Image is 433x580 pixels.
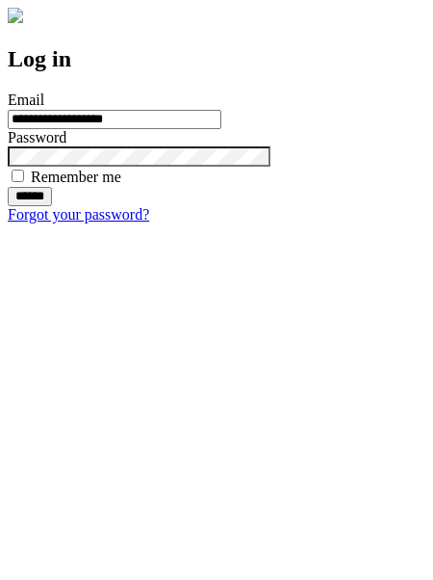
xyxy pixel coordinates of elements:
h2: Log in [8,46,425,72]
label: Password [8,129,66,145]
a: Forgot your password? [8,206,149,223]
label: Email [8,92,44,108]
label: Remember me [31,169,121,185]
img: logo-4e3dc11c47720685a147b03b5a06dd966a58ff35d612b21f08c02c0306f2b779.png [8,8,23,23]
